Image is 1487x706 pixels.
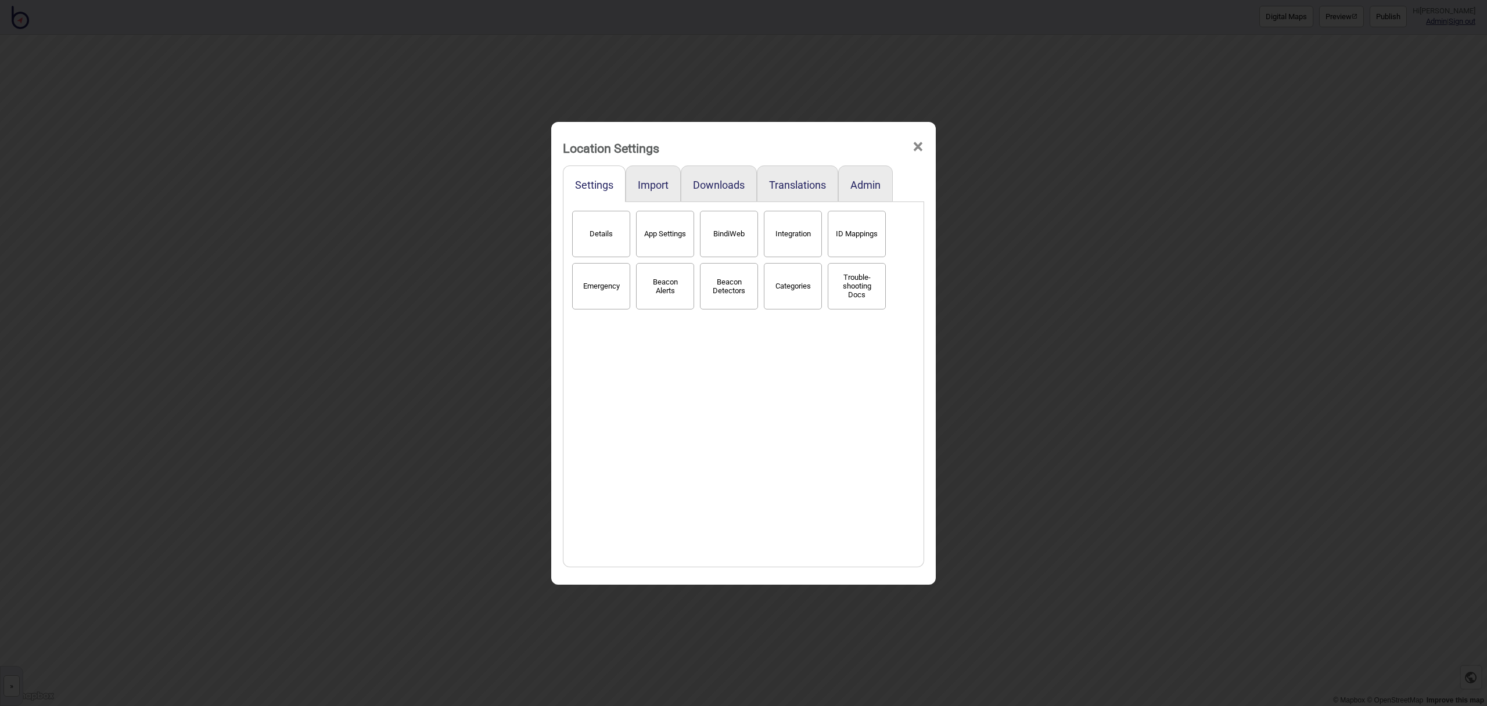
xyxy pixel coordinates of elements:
[912,128,924,166] span: ×
[828,263,886,309] button: Trouble-shooting Docs
[828,211,886,257] button: ID Mappings
[693,179,745,191] button: Downloads
[636,211,694,257] button: App Settings
[700,263,758,309] button: Beacon Detectors
[761,279,825,291] a: Categories
[769,179,826,191] button: Translations
[572,263,630,309] button: Emergency
[700,211,758,257] button: BindiWeb
[563,136,659,161] div: Location Settings
[636,263,694,309] button: Beacon Alerts
[825,279,889,291] a: Trouble-shooting Docs
[764,211,822,257] button: Integration
[764,263,822,309] button: Categories
[575,179,613,191] button: Settings
[638,179,669,191] button: Import
[572,211,630,257] button: Details
[850,179,881,191] button: Admin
